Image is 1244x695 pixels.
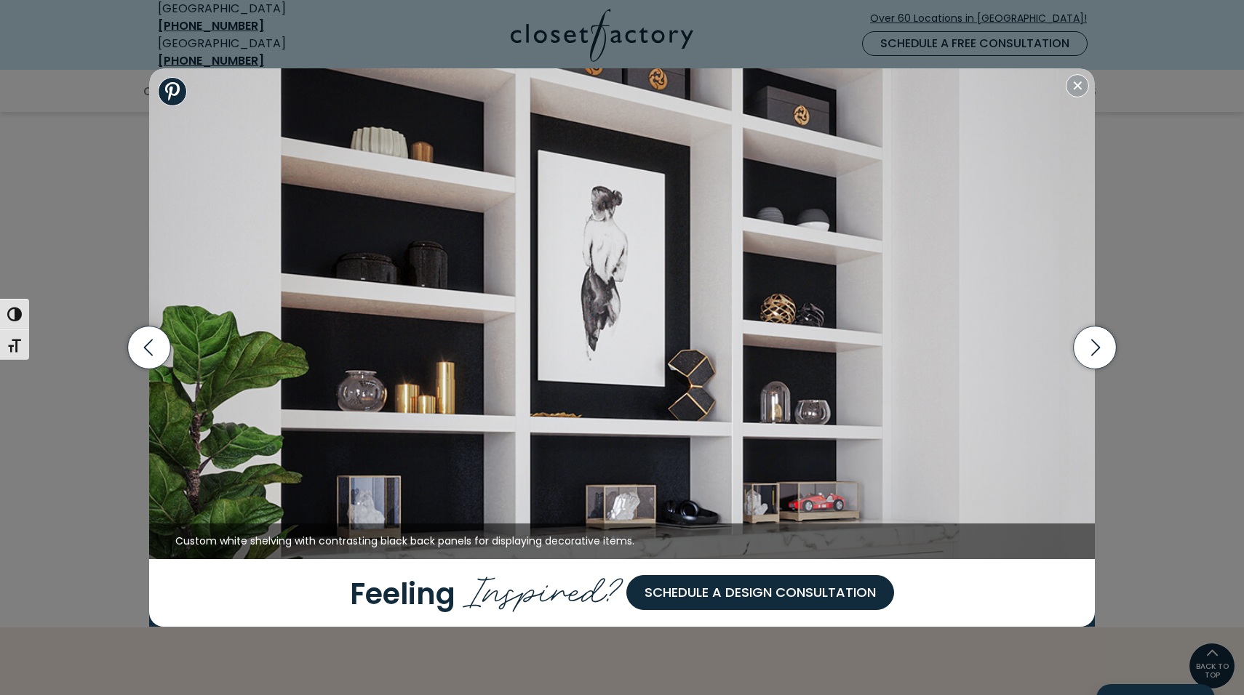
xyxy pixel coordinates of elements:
[463,558,626,616] span: Inspired?
[626,575,894,610] a: Schedule a Design Consultation
[149,68,1095,559] img: Custom white shelving with contrasting black back panels for displaying decorative items.
[1066,74,1089,97] button: Close modal
[149,523,1095,560] figcaption: Custom white shelving with contrasting black back panels for displaying decorative items.
[158,77,187,106] a: Share to Pinterest
[350,574,455,614] span: Feeling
